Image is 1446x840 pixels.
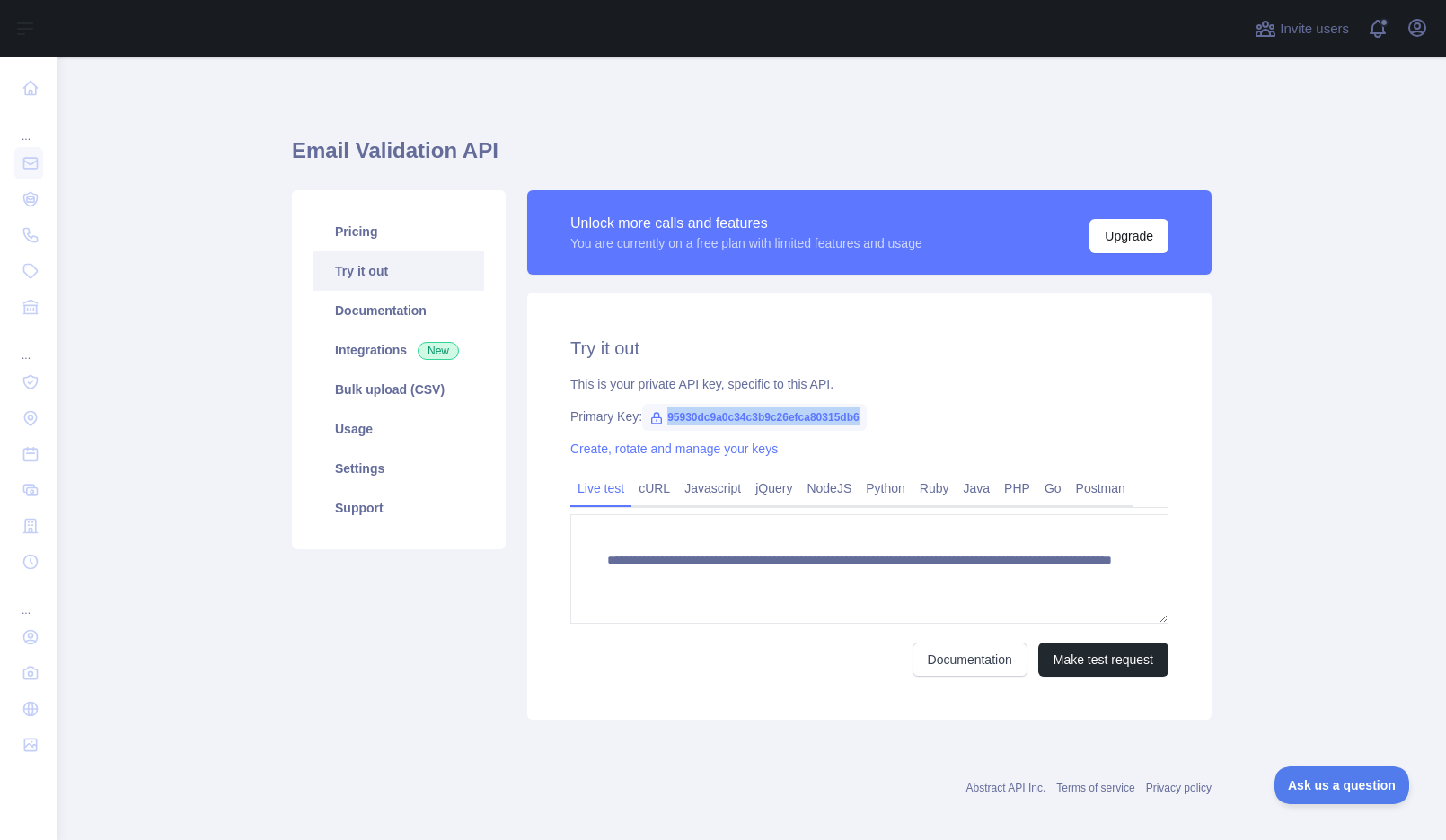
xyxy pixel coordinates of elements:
[570,375,1168,393] div: This is your private API key, specific to this API.
[642,404,867,431] span: 95930dc9a0c34c3b9c26efca80315db6
[570,213,922,234] div: Unlock more calls and features
[1280,19,1349,39] span: Invite users
[313,488,484,528] a: Support
[14,108,43,144] div: ...
[570,234,922,252] div: You are currently on a free plan with limited features and usage
[913,474,957,503] a: Ruby
[14,327,43,363] div: ...
[997,474,1037,503] a: PHP
[748,474,799,503] a: jQuery
[292,136,1212,179] h1: Email Validation API
[313,409,484,449] a: Usage
[1251,14,1353,43] button: Invite users
[677,474,748,503] a: Javascript
[313,449,484,488] a: Settings
[313,330,484,370] a: Integrations New
[1146,782,1212,794] a: Privacy policy
[913,643,1027,677] a: Documentation
[570,442,778,456] a: Create, rotate and manage your keys
[631,474,677,503] a: cURL
[570,474,631,503] a: Live test
[1274,766,1410,804] iframe: Toggle Customer Support
[313,291,484,330] a: Documentation
[14,582,43,617] div: ...
[418,342,459,360] span: New
[570,407,1168,425] div: Primary Key:
[570,336,1168,361] h2: Try it out
[957,474,998,503] a: Java
[313,212,484,251] a: Pricing
[1069,474,1133,503] a: Postman
[1056,782,1134,794] a: Terms of service
[1089,219,1168,253] button: Upgrade
[966,782,1046,794] a: Abstract API Inc.
[859,474,913,503] a: Python
[313,251,484,291] a: Try it out
[799,474,859,503] a: NodeJS
[313,370,484,409] a: Bulk upload (CSV)
[1037,474,1069,503] a: Go
[1038,643,1168,677] button: Make test request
